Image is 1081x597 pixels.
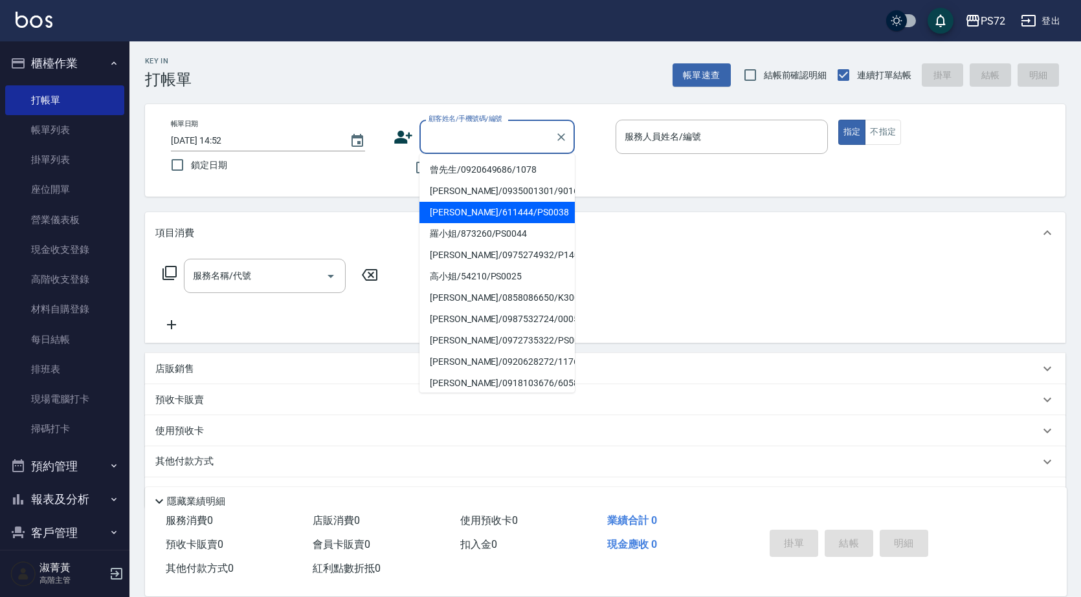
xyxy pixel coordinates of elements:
input: YYYY/MM/DD hh:mm [171,130,337,151]
a: 高階收支登錄 [5,265,124,294]
li: [PERSON_NAME]/0858086650/K30009 [419,287,575,309]
button: 預約管理 [5,450,124,483]
span: 結帳前確認明細 [764,69,827,82]
li: [PERSON_NAME]/611444/PS0038 [419,202,575,223]
a: 座位開單 [5,175,124,204]
label: 帳單日期 [171,119,198,129]
p: 高階主管 [39,574,106,586]
a: 排班表 [5,354,124,384]
button: 指定 [838,120,866,145]
button: Open [320,266,341,287]
a: 每日結帳 [5,325,124,354]
a: 帳單列表 [5,115,124,145]
li: [PERSON_NAME]/0935001301/9016 [419,180,575,202]
img: Person [10,561,36,587]
a: 現場電腦打卡 [5,384,124,414]
span: 其他付款方式 0 [166,562,234,574]
button: save [928,8,953,34]
div: 備註及來源 [145,477,1065,508]
button: PS72 [960,8,1010,34]
p: 隱藏業績明細 [167,495,225,508]
div: 其他付款方式 [145,446,1065,477]
span: 紅利點數折抵 0 [313,562,381,574]
a: 現金收支登錄 [5,235,124,265]
div: 使用預收卡 [145,415,1065,446]
button: 帳單速查 [673,63,731,87]
li: [PERSON_NAME]/0975274932/P140 [419,244,575,266]
span: 現金應收 0 [607,538,657,550]
label: 顧客姓名/手機號碼/編號 [429,114,502,124]
span: 服務消費 0 [166,514,213,526]
h2: Key In [145,57,192,65]
span: 會員卡販賣 0 [313,538,370,550]
span: 預收卡販賣 0 [166,538,223,550]
button: 員工及薪資 [5,549,124,583]
a: 營業儀表板 [5,205,124,235]
p: 其他付款方式 [155,455,220,469]
p: 備註及來源 [155,486,204,500]
span: 業績合計 0 [607,514,657,526]
li: 曾先生/0920649686/1078 [419,159,575,180]
div: PS72 [981,13,1005,29]
p: 使用預收卡 [155,424,204,438]
p: 店販銷售 [155,362,194,376]
div: 店販銷售 [145,353,1065,384]
button: 不指定 [865,120,901,145]
li: 羅小姐/873260/PS0044 [419,223,575,244]
p: 項目消費 [155,226,194,240]
button: Clear [552,128,570,146]
h3: 打帳單 [145,71,192,89]
a: 掛單列表 [5,145,124,175]
li: [PERSON_NAME]/0972735322/PS001 [419,330,575,351]
a: 材料自購登錄 [5,294,124,324]
h5: 淑菁黃 [39,561,106,574]
div: 預收卡販賣 [145,384,1065,415]
li: [PERSON_NAME]/0920628272/1176 [419,351,575,373]
li: [PERSON_NAME]/0987532724/0005 [419,309,575,330]
span: 店販消費 0 [313,514,360,526]
span: 鎖定日期 [191,158,227,172]
img: Logo [16,12,52,28]
span: 使用預收卡 0 [460,514,518,526]
button: 客戶管理 [5,516,124,550]
button: 櫃檯作業 [5,47,124,80]
button: 報表及分析 [5,483,124,516]
a: 打帳單 [5,85,124,115]
li: 高小姐/54210/PS0025 [419,266,575,287]
span: 連續打單結帳 [857,69,911,82]
div: 項目消費 [145,212,1065,254]
button: Choose date, selected date is 2025-08-14 [342,125,373,157]
span: 扣入金 0 [460,538,497,550]
li: [PERSON_NAME]/0918103676/6058 [419,373,575,394]
button: 登出 [1016,9,1065,33]
p: 預收卡販賣 [155,393,204,407]
a: 掃碼打卡 [5,414,124,444]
